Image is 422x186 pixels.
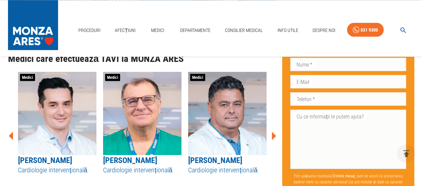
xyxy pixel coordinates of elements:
a: Proceduri [76,23,103,37]
button: delete [397,144,415,163]
a: Info Utile [275,23,301,37]
span: Medici [190,74,205,81]
span: Medici [105,74,120,81]
a: [PERSON_NAME] [188,155,242,165]
h5: Cardiologie intervențională [188,165,267,174]
a: Afecțiuni [112,23,138,37]
a: Consilier Medical [222,23,266,37]
h2: Medici care efectuează TAVI la MONZA ARES [8,53,277,64]
div: 031 9300 [361,26,378,34]
a: [PERSON_NAME] [18,155,72,165]
a: Despre Noi [310,23,338,37]
img: Dr. Ștefan Moț - Spitalul MONZA ARES din Cluj Napoca [103,72,181,155]
span: Medici [20,74,35,81]
h5: Cardiologie intervențională [103,165,181,174]
a: 031 9300 [347,23,384,37]
h5: Cardiologie intervențională [18,165,96,174]
a: Medici [147,23,168,37]
b: Trimite mesaj [332,174,355,178]
a: [PERSON_NAME] [103,155,157,165]
a: Departamente [177,23,213,37]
